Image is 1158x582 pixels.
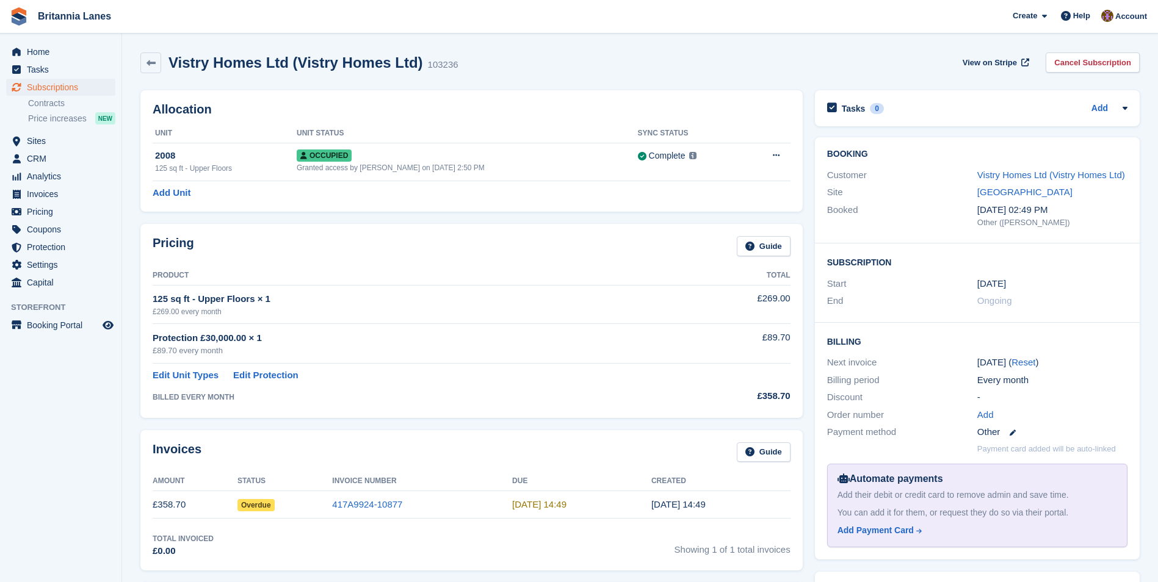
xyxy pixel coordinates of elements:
[27,256,100,273] span: Settings
[27,203,100,220] span: Pricing
[28,112,115,125] a: Price increases NEW
[512,472,651,491] th: Due
[27,79,100,96] span: Subscriptions
[27,61,100,78] span: Tasks
[827,294,977,308] div: End
[672,285,790,323] td: £269.00
[977,443,1116,455] p: Payment card added will be auto-linked
[870,103,884,114] div: 0
[233,368,299,383] a: Edit Protection
[651,472,791,491] th: Created
[6,185,115,203] a: menu
[155,163,297,174] div: 125 sq ft - Upper Floors
[153,442,201,462] h2: Invoices
[153,266,672,286] th: Product
[95,112,115,124] div: NEW
[977,373,1127,387] div: Every month
[11,301,121,314] span: Storefront
[6,317,115,334] a: menu
[827,256,1127,268] h2: Subscription
[27,43,100,60] span: Home
[428,58,458,72] div: 103236
[651,499,706,509] time: 2025-08-23 13:49:53 UTC
[827,373,977,387] div: Billing period
[672,266,790,286] th: Total
[6,256,115,273] a: menu
[297,162,638,173] div: Granted access by [PERSON_NAME] on [DATE] 2:50 PM
[153,331,672,345] div: Protection £30,000.00 × 1
[28,113,87,124] span: Price increases
[977,356,1127,370] div: [DATE] ( )
[155,149,297,163] div: 2008
[1013,10,1037,22] span: Create
[827,203,977,229] div: Booked
[827,185,977,199] div: Site
[153,491,237,519] td: £358.70
[737,442,791,462] a: Guide
[27,221,100,238] span: Coupons
[1011,357,1035,367] a: Reset
[6,132,115,149] a: menu
[6,221,115,238] a: menu
[512,499,566,509] time: 2025-08-24 13:49:52 UTC
[332,499,402,509] a: 417A9924-10877
[827,335,1127,347] h2: Billing
[153,345,672,357] div: £89.70 every month
[1091,102,1108,116] a: Add
[27,317,100,334] span: Booking Portal
[1046,52,1140,73] a: Cancel Subscription
[6,168,115,185] a: menu
[958,52,1032,73] a: View on Stripe
[827,168,977,182] div: Customer
[838,472,1117,486] div: Automate payments
[6,274,115,291] a: menu
[237,499,275,511] span: Overdue
[10,7,28,26] img: stora-icon-8386f47178a22dfd0bd8f6a31ec36ba5ce8667c1dd55bd0f319d3a0aa187defe.svg
[842,103,866,114] h2: Tasks
[827,277,977,291] div: Start
[827,408,977,422] div: Order number
[153,292,672,306] div: 125 sq ft - Upper Floors × 1
[1115,10,1147,23] span: Account
[827,149,1127,159] h2: Booking
[297,124,638,143] th: Unit Status
[153,392,672,403] div: BILLED EVERY MONTH
[6,203,115,220] a: menu
[649,149,686,162] div: Complete
[153,124,297,143] th: Unit
[838,524,914,537] div: Add Payment Card
[638,124,744,143] th: Sync Status
[237,472,332,491] th: Status
[153,472,237,491] th: Amount
[977,187,1073,197] a: [GEOGRAPHIC_DATA]
[153,236,194,256] h2: Pricing
[977,408,994,422] a: Add
[332,472,512,491] th: Invoice Number
[1073,10,1090,22] span: Help
[1101,10,1113,22] img: Andy Collier
[827,390,977,404] div: Discount
[6,79,115,96] a: menu
[6,43,115,60] a: menu
[27,168,100,185] span: Analytics
[27,274,100,291] span: Capital
[28,98,115,109] a: Contracts
[153,306,672,317] div: £269.00 every month
[168,54,423,71] h2: Vistry Homes Ltd (Vistry Homes Ltd)
[977,425,1127,439] div: Other
[838,524,1112,537] a: Add Payment Card
[827,425,977,439] div: Payment method
[838,506,1117,519] div: You can add it for them, or request they do so via their portal.
[297,149,352,162] span: Occupied
[6,150,115,167] a: menu
[6,61,115,78] a: menu
[977,203,1127,217] div: [DATE] 02:49 PM
[675,533,791,558] span: Showing 1 of 1 total invoices
[153,102,791,117] h2: Allocation
[33,6,116,26] a: Britannia Lanes
[101,318,115,332] a: Preview store
[27,132,100,149] span: Sites
[153,544,214,558] div: £0.00
[27,150,100,167] span: CRM
[672,324,790,364] td: £89.70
